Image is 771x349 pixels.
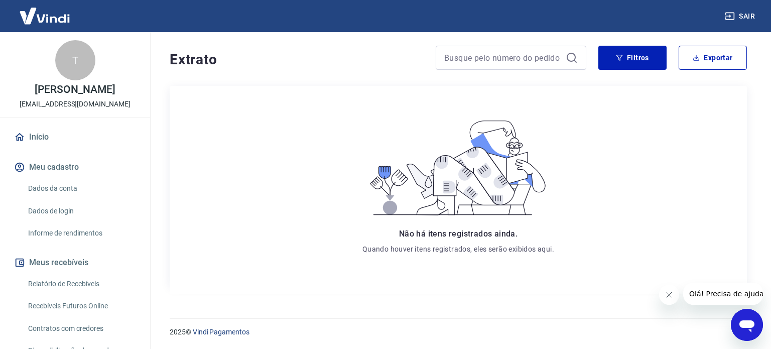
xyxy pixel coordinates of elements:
a: Dados de login [24,201,138,221]
h4: Extrato [170,50,424,70]
a: Contratos com credores [24,318,138,339]
div: T [55,40,95,80]
input: Busque pelo número do pedido [444,50,562,65]
a: Vindi Pagamentos [193,328,249,336]
a: Relatório de Recebíveis [24,274,138,294]
iframe: Mensagem da empresa [683,283,763,305]
button: Meus recebíveis [12,252,138,274]
p: [EMAIL_ADDRESS][DOMAIN_NAME] [20,99,131,109]
a: Informe de rendimentos [24,223,138,244]
img: Vindi [12,1,77,31]
a: Dados da conta [24,178,138,199]
iframe: Fechar mensagem [659,285,679,305]
button: Exportar [679,46,747,70]
iframe: Botão para abrir a janela de mensagens [731,309,763,341]
a: Início [12,126,138,148]
button: Meu cadastro [12,156,138,178]
span: Não há itens registrados ainda. [399,229,518,239]
button: Sair [723,7,759,26]
a: Recebíveis Futuros Online [24,296,138,316]
button: Filtros [598,46,667,70]
p: Quando houver itens registrados, eles serão exibidos aqui. [362,244,554,254]
p: 2025 © [170,327,747,337]
span: Olá! Precisa de ajuda? [6,7,84,15]
p: [PERSON_NAME] [35,84,115,95]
